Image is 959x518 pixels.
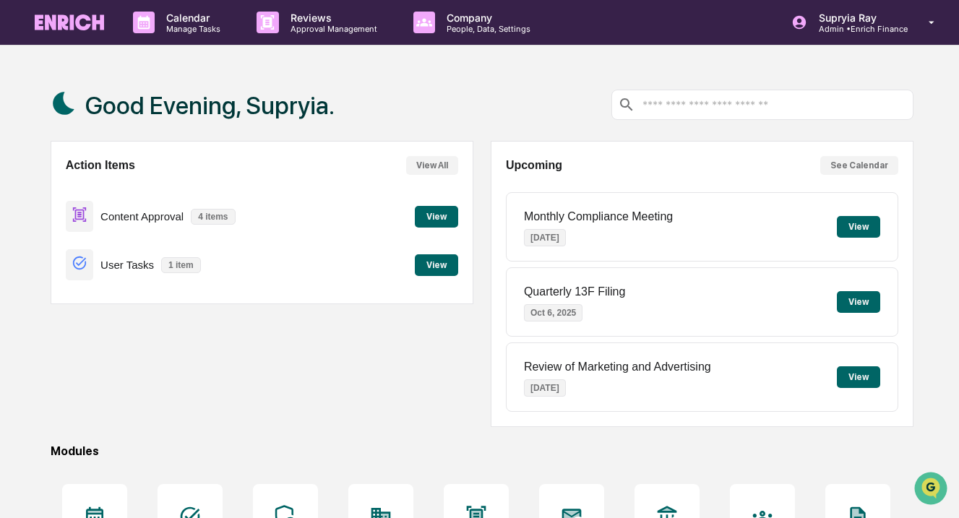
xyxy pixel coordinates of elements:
[524,379,566,397] p: [DATE]
[435,12,538,24] p: Company
[29,182,93,197] span: Preclearance
[155,12,228,24] p: Calendar
[9,204,97,230] a: 🔎Data Lookup
[100,210,184,223] p: Content Approval
[155,24,228,34] p: Manage Tasks
[246,115,263,132] button: Start new chat
[66,159,135,172] h2: Action Items
[524,210,673,223] p: Monthly Compliance Meeting
[14,111,40,137] img: 1746055101610-c473b297-6a78-478c-a979-82029cc54cd1
[524,285,626,298] p: Quarterly 13F Filing
[191,209,235,225] p: 4 items
[99,176,185,202] a: 🗄️Attestations
[14,211,26,223] div: 🔎
[279,24,384,34] p: Approval Management
[415,257,458,271] a: View
[524,229,566,246] p: [DATE]
[102,244,175,256] a: Powered byPylon
[100,259,154,271] p: User Tasks
[14,30,263,53] p: How can we help?
[506,159,562,172] h2: Upcoming
[415,209,458,223] a: View
[49,111,237,125] div: Start new chat
[161,257,201,273] p: 1 item
[820,156,898,175] button: See Calendar
[144,245,175,256] span: Pylon
[49,125,189,137] div: We're offline, we'll be back soon
[29,210,91,224] span: Data Lookup
[406,156,458,175] button: View All
[85,91,335,120] h1: Good Evening, Supryia.
[837,366,880,388] button: View
[14,184,26,195] div: 🖐️
[807,12,908,24] p: Supryia Ray
[435,24,538,34] p: People, Data, Settings
[119,182,179,197] span: Attestations
[415,254,458,276] button: View
[9,176,99,202] a: 🖐️Preclearance
[807,24,908,34] p: Admin • Enrich Finance
[279,12,384,24] p: Reviews
[105,184,116,195] div: 🗄️
[837,291,880,313] button: View
[837,216,880,238] button: View
[524,304,582,321] p: Oct 6, 2025
[35,14,104,30] img: logo
[51,444,913,458] div: Modules
[415,206,458,228] button: View
[524,361,711,374] p: Review of Marketing and Advertising
[913,470,952,509] iframe: Open customer support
